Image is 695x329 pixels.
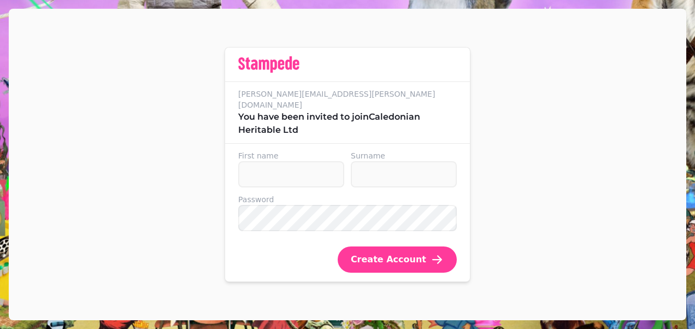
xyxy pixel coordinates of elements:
label: Password [238,194,457,205]
label: Surname [351,150,457,161]
label: First name [238,150,344,161]
p: You have been invited to join Caledonian Heritable Ltd [238,110,457,137]
button: Create Account [338,246,457,273]
span: Create Account [351,255,426,264]
label: [PERSON_NAME][EMAIL_ADDRESS][PERSON_NAME][DOMAIN_NAME] [238,89,457,110]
